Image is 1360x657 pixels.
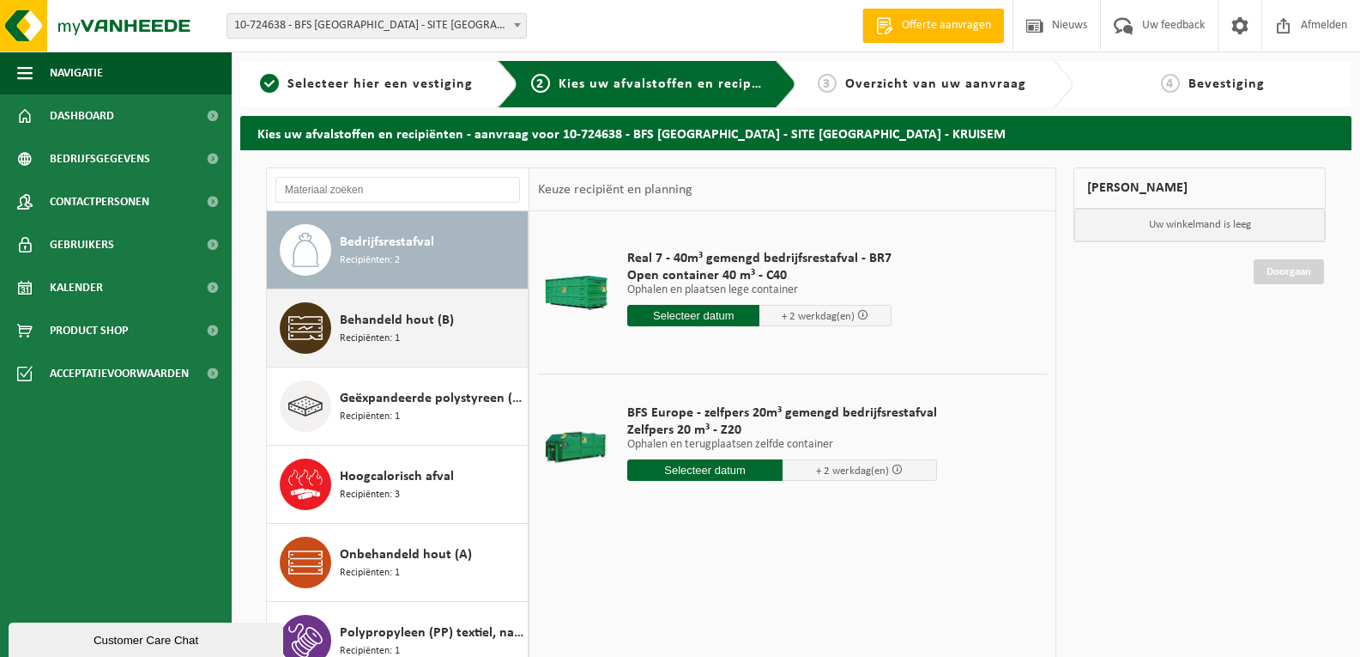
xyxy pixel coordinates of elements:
span: + 2 werkdag(en) [816,465,889,477]
span: Real 7 - 40m³ gemengd bedrijfsrestafval - BR7 [627,250,892,267]
span: Geëxpandeerde polystyreen (EPS) verpakking (< 1 m² per stuk), recycleerbaar [340,388,523,409]
input: Materiaal zoeken [275,177,520,203]
a: 1Selecteer hier een vestiging [249,74,484,94]
span: 10-724638 - BFS EUROPE - SITE KRUISHOUTEM - KRUISEM [227,13,527,39]
span: Recipiënten: 1 [340,565,400,581]
span: Kies uw afvalstoffen en recipiënten [559,77,795,91]
input: Selecteer datum [627,459,783,481]
span: Bedrijfsgegevens [50,137,150,180]
span: Gebruikers [50,223,114,266]
span: BFS Europe - zelfpers 20m³ gemengd bedrijfsrestafval [627,405,937,422]
a: Offerte aanvragen [862,9,1004,43]
span: Hoogcalorisch afval [340,466,454,487]
span: 3 [818,74,837,93]
span: Open container 40 m³ - C40 [627,267,892,284]
span: Zelfpers 20 m³ - Z20 [627,422,937,439]
button: Geëxpandeerde polystyreen (EPS) verpakking (< 1 m² per stuk), recycleerbaar Recipiënten: 1 [267,368,529,446]
button: Behandeld hout (B) Recipiënten: 1 [267,289,529,368]
span: Onbehandeld hout (A) [340,544,472,565]
span: Overzicht van uw aanvraag [845,77,1026,91]
p: Uw winkelmand is leeg [1074,209,1325,241]
span: Bevestiging [1188,77,1265,91]
span: Polypropyleen (PP) textiel, naaldvilt (vellen / linten) [340,623,523,643]
h2: Kies uw afvalstoffen en recipiënten - aanvraag voor 10-724638 - BFS [GEOGRAPHIC_DATA] - SITE [GEO... [240,116,1351,149]
span: Recipiënten: 1 [340,331,400,347]
button: Onbehandeld hout (A) Recipiënten: 1 [267,524,529,602]
span: Bedrijfsrestafval [340,232,434,252]
iframe: chat widget [9,619,287,657]
span: Product Shop [50,309,128,352]
span: 4 [1161,74,1180,93]
span: 10-724638 - BFS EUROPE - SITE KRUISHOUTEM - KRUISEM [227,14,526,38]
input: Selecteer datum [627,305,759,326]
p: Ophalen en plaatsen lege container [627,284,892,296]
span: Recipiënten: 2 [340,252,400,269]
span: Dashboard [50,94,114,137]
span: Navigatie [50,52,103,94]
button: Bedrijfsrestafval Recipiënten: 2 [267,211,529,289]
span: Selecteer hier een vestiging [287,77,473,91]
p: Ophalen en terugplaatsen zelfde container [627,439,937,451]
button: Hoogcalorisch afval Recipiënten: 3 [267,446,529,524]
span: Kalender [50,266,103,309]
span: 2 [531,74,550,93]
div: [PERSON_NAME] [1073,167,1326,209]
span: Behandeld hout (B) [340,310,454,331]
a: Doorgaan [1254,259,1324,284]
span: Recipiënten: 1 [340,409,400,425]
span: Acceptatievoorwaarden [50,352,189,395]
span: Offerte aanvragen [898,17,995,34]
span: Contactpersonen [50,180,149,223]
div: Keuze recipiënt en planning [529,168,701,211]
span: 1 [260,74,279,93]
span: Recipiënten: 3 [340,487,400,503]
span: + 2 werkdag(en) [782,311,855,322]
